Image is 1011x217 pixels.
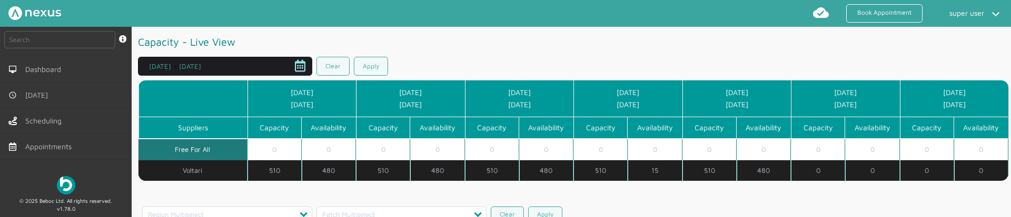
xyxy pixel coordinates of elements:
[291,57,309,75] button: Open calendar
[149,62,171,70] input: Start date
[138,160,247,181] td: Voltari
[737,117,791,139] th: Availability
[354,57,388,76] a: Apply
[25,142,76,151] span: Appointments
[247,139,302,160] td: 0
[254,87,350,98] span: [DATE]
[907,98,1003,110] span: [DATE]
[682,117,737,139] th: Capacity
[519,139,573,160] td: 0
[179,62,248,70] input: End date
[363,87,459,98] span: [DATE]
[737,139,791,160] td: 0
[791,117,845,139] th: Capacity
[302,139,356,160] td: 0
[25,65,65,74] span: Dashboard
[410,160,464,181] td: 480
[138,117,247,139] th: Suppliers
[465,117,519,139] th: Capacity
[25,117,66,125] span: Scheduling
[845,139,899,160] td: 0
[4,31,115,48] input: Search by: Ref, PostCode, MPAN, MPRN, Account, Customer
[954,117,1008,139] th: Availability
[519,117,573,139] th: Availability
[812,4,829,21] img: md-cloud-done.svg
[682,139,737,160] td: 0
[845,160,899,181] td: 0
[573,117,628,139] th: Capacity
[173,62,177,70] span: –
[954,160,1008,181] td: 0
[138,31,573,53] h1: Capacity - Live View
[356,139,410,160] td: 0
[519,160,573,181] td: 480
[465,139,519,160] td: 0
[689,87,785,98] span: [DATE]
[846,4,923,23] a: Book Appointment
[363,98,459,110] span: [DATE]
[356,117,410,139] th: Capacity
[798,98,894,110] span: [DATE]
[628,117,682,139] th: Availability
[302,117,356,139] th: Availability
[8,142,17,151] img: appointments-left-menu.svg
[465,160,519,181] td: 510
[8,117,17,125] img: scheduling-left-menu.svg
[900,160,954,181] td: 0
[900,139,954,160] td: 0
[580,98,676,110] span: [DATE]
[682,160,737,181] td: 510
[247,160,302,181] td: 510
[900,117,954,139] th: Capacity
[247,117,302,139] th: Capacity
[356,160,410,181] td: 510
[138,139,247,160] td: Free For All
[580,87,676,98] span: [DATE]
[410,117,464,139] th: Availability
[791,139,845,160] td: 0
[8,65,17,74] img: md-desktop.svg
[8,91,17,99] img: md-time.svg
[302,160,356,181] td: 480
[573,160,628,181] td: 510
[628,139,682,160] td: 0
[254,98,350,110] span: [DATE]
[410,139,464,160] td: 0
[689,98,785,110] span: [DATE]
[316,57,350,76] a: Clear
[472,87,568,98] span: [DATE]
[57,176,75,194] img: Beboc Logo
[907,87,1003,98] span: [DATE]
[628,160,682,181] td: 15
[573,139,628,160] td: 0
[737,160,791,181] td: 480
[8,6,61,20] img: Nexus
[798,87,894,98] span: [DATE]
[791,160,845,181] td: 0
[25,91,52,99] span: [DATE]
[472,98,568,110] span: [DATE]
[954,139,1008,160] td: 0
[845,117,899,139] th: Availability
